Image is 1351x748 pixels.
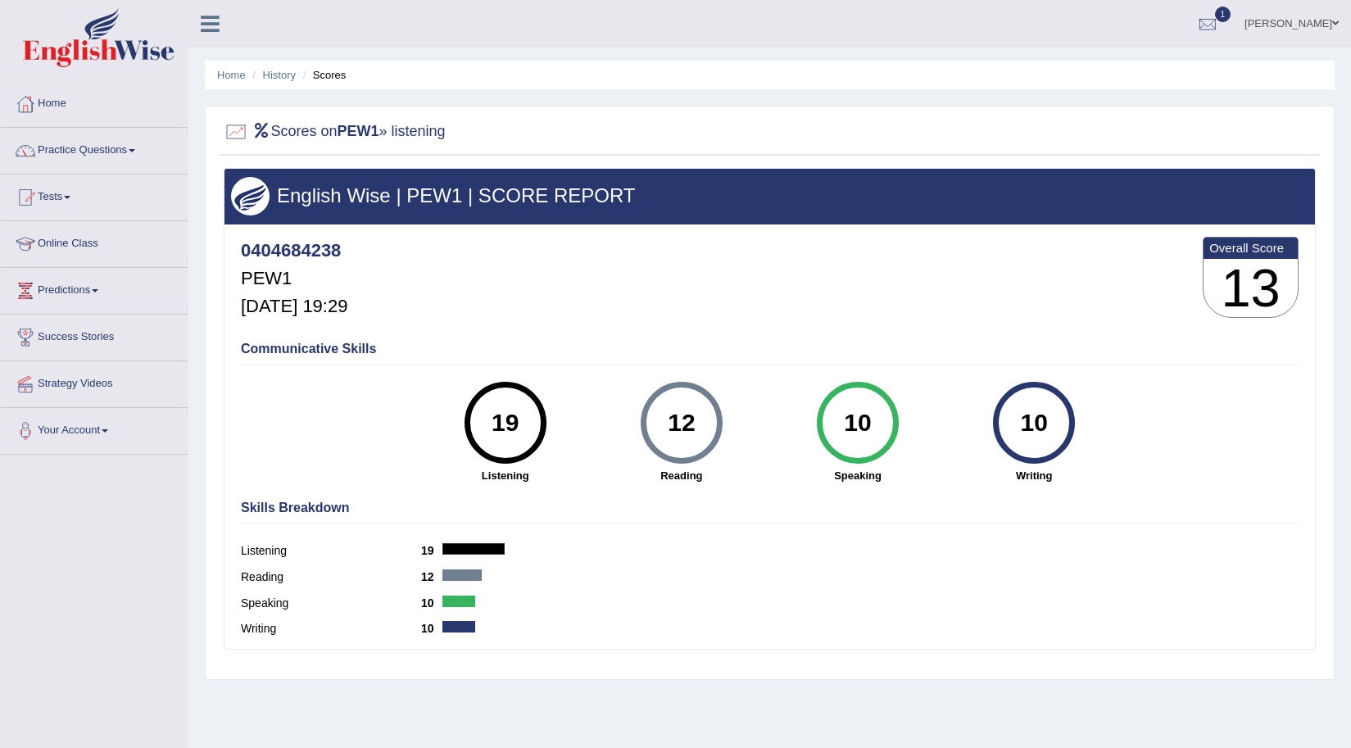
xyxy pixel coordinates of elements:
[241,501,1299,515] h4: Skills Breakdown
[1215,7,1231,22] span: 1
[224,120,446,144] h2: Scores on » listening
[1204,259,1298,318] h3: 13
[1,268,188,309] a: Predictions
[241,542,421,560] label: Listening
[1,408,188,449] a: Your Account
[217,69,246,81] a: Home
[1,81,188,122] a: Home
[651,388,711,457] div: 12
[1004,388,1064,457] div: 10
[601,468,761,483] strong: Reading
[241,569,421,586] label: Reading
[475,388,535,457] div: 19
[827,388,887,457] div: 10
[954,468,1114,483] strong: Writing
[241,595,421,612] label: Speaking
[338,123,379,139] b: PEW1
[421,596,442,610] b: 10
[231,177,270,215] img: wings.png
[425,468,585,483] strong: Listening
[241,269,347,288] h5: PEW1
[241,342,1299,356] h4: Communicative Skills
[299,67,347,83] li: Scores
[778,468,937,483] strong: Speaking
[241,620,421,637] label: Writing
[1209,241,1292,255] b: Overall Score
[1,175,188,215] a: Tests
[1,315,188,356] a: Success Stories
[421,622,442,635] b: 10
[241,297,347,316] h5: [DATE] 19:29
[421,544,442,557] b: 19
[1,361,188,402] a: Strategy Videos
[263,69,296,81] a: History
[231,185,1308,206] h3: English Wise | PEW1 | SCORE REPORT
[1,128,188,169] a: Practice Questions
[421,570,442,583] b: 12
[1,221,188,262] a: Online Class
[241,241,347,261] h4: 0404684238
